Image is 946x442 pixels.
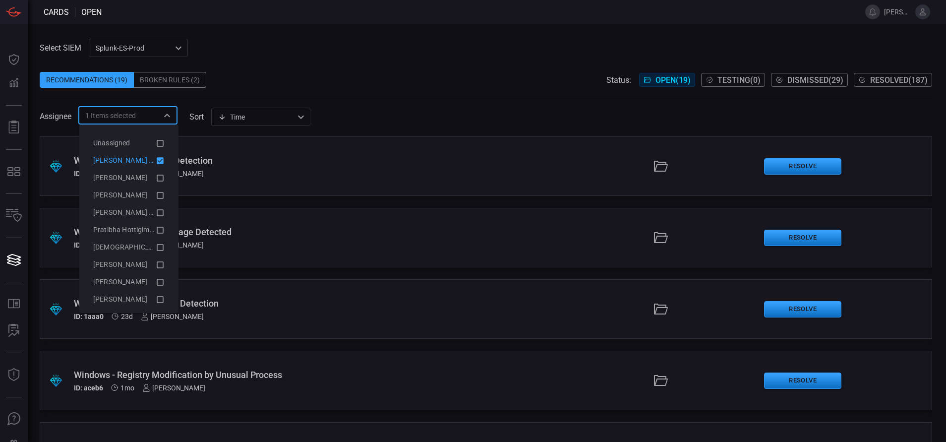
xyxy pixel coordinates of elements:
[2,204,26,228] button: Inventory
[2,48,26,71] button: Dashboard
[93,191,147,199] span: [PERSON_NAME]
[85,221,173,239] li: Pratibha Hottigimath
[121,313,133,320] span: Sep 21, 2025 11:14 AM
[764,230,841,246] button: Resolve
[764,158,841,175] button: Resolve
[2,407,26,431] button: Ask Us A Question
[96,43,172,53] p: Splunk-ES-Prod
[44,7,69,17] span: Cards
[74,370,386,380] div: Windows - Registry Modification by Unusual Process
[85,111,136,121] span: 1 Items selected
[787,75,843,85] span: Dismissed ( 29 )
[85,239,173,256] li: Vedang Ranmale
[85,169,173,187] li: Andrew Ghobrial
[74,313,104,320] h5: ID: 1aaa0
[771,73,848,87] button: Dismissed(29)
[717,75,761,85] span: Testing ( 0 )
[40,43,81,53] label: Select SIEM
[2,292,26,316] button: Rule Catalog
[40,72,134,88] div: Recommendations (19)
[701,73,765,87] button: Testing(0)
[2,160,26,184] button: MITRE - Detection Posture
[93,278,147,286] span: [PERSON_NAME]
[884,8,911,16] span: [PERSON_NAME].[PERSON_NAME]
[93,243,221,251] span: [DEMOGRAPHIC_DATA][PERSON_NAME]
[218,112,295,122] div: Time
[2,319,26,343] button: ALERT ANALYSIS
[854,73,932,87] button: Resolved(187)
[85,273,173,291] li: drew garthe
[764,373,841,389] button: Resolve
[142,384,205,392] div: [PERSON_NAME]
[606,75,631,85] span: Status:
[870,75,928,85] span: Resolved ( 187 )
[2,116,26,139] button: Reports
[93,156,175,164] span: [PERSON_NAME] (Myself)
[74,170,104,178] h5: ID: e6e63
[93,208,168,216] span: [PERSON_NAME] Brand
[120,384,134,392] span: Aug 31, 2025 11:50 AM
[93,260,147,268] span: [PERSON_NAME]
[93,139,130,147] span: Unassigned
[93,174,147,182] span: [PERSON_NAME]
[85,134,173,152] li: Unassigned
[74,298,386,309] div: Windows - RustDesk RMM Detection
[655,75,691,85] span: Open ( 19 )
[74,384,103,392] h5: ID: aceb6
[189,112,204,122] label: sort
[85,291,173,308] li: eric coffy
[40,112,71,121] span: Assignee
[639,73,695,87] button: Open(19)
[160,109,174,123] button: Close
[81,7,102,17] span: open
[85,152,173,169] li: Aravind Chinthala (Myself)
[2,363,26,387] button: Threat Intelligence
[2,248,26,272] button: Cards
[85,204,173,221] li: Mason Brand
[764,301,841,317] button: Resolve
[85,256,173,273] li: bob blake
[134,72,206,88] div: Broken Rules (2)
[93,295,147,303] span: [PERSON_NAME]
[93,226,160,234] span: Pratibha Hottigimath
[141,313,204,320] div: [PERSON_NAME]
[2,71,26,95] button: Detections
[74,155,386,166] div: Windows - RAdmin RMM Detection
[85,187,173,204] li: Derrick Ferrier
[74,241,104,249] h5: ID: 1b734
[74,227,386,237] div: Windows - Velociraptor Usage Detected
